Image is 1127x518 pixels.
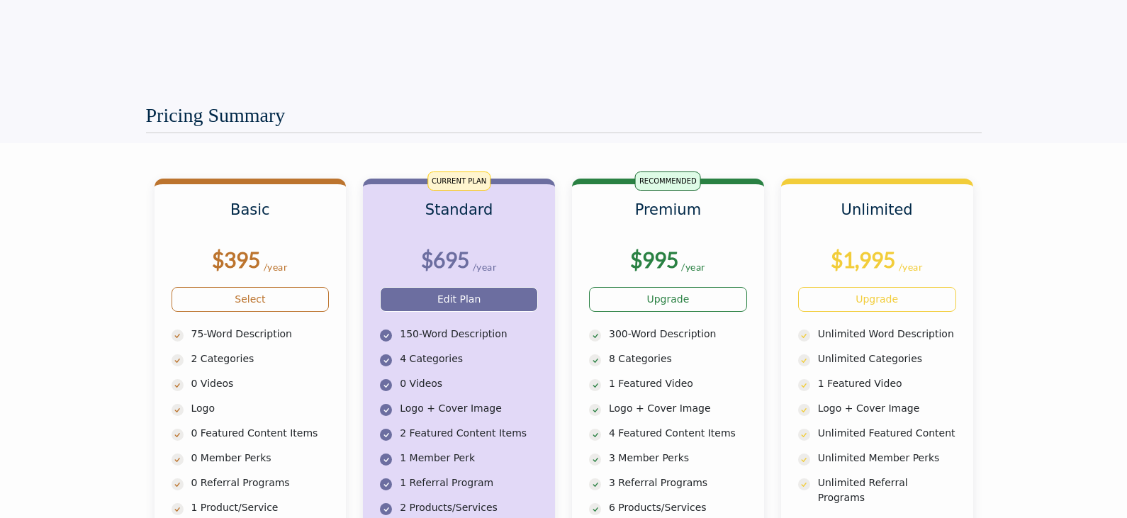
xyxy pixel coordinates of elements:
[630,247,678,272] b: $995
[191,327,330,342] p: 75-Word Description
[191,451,330,466] p: 0 Member Perks
[609,451,747,466] p: 3 Member Perks
[191,401,330,416] p: Logo
[609,376,747,391] p: 1 Featured Video
[681,261,706,273] sub: /year
[400,401,538,416] p: Logo + Cover Image
[400,451,538,466] p: 1 Member Perk
[818,351,956,366] p: Unlimited Categories
[191,351,330,366] p: 2 Categories
[400,351,538,366] p: 4 Categories
[146,103,286,128] h2: Pricing Summary
[400,426,538,441] p: 2 Featured Content Items
[421,247,469,272] b: $695
[609,426,747,441] p: 4 Featured Content Items
[191,500,330,515] p: 1 Product/Service
[609,475,747,490] p: 3 Referral Programs
[818,475,956,505] p: Unlimited Referral Programs
[609,327,747,342] p: 300-Word Description
[172,201,330,237] h3: Basic
[589,287,747,312] a: Upgrade
[172,287,330,312] a: Select
[427,171,490,191] span: CURRENT PLAN
[899,261,924,273] sub: /year
[818,426,956,441] p: Unlimited Featured Content
[831,247,895,272] b: $1,995
[609,351,747,366] p: 8 Categories
[380,287,538,312] a: Edit Plan
[818,401,956,416] p: Logo + Cover Image
[798,201,956,237] h3: Unlimited
[191,475,330,490] p: 0 Referral Programs
[191,376,330,391] p: 0 Videos
[609,401,747,416] p: Logo + Cover Image
[609,500,747,515] p: 6 Products/Services
[400,327,538,342] p: 150-Word Description
[818,327,956,342] p: Unlimited Word Description
[380,201,538,237] h3: Standard
[400,376,538,391] p: 0 Videos
[191,426,330,441] p: 0 Featured Content Items
[473,261,498,273] sub: /year
[635,171,701,191] span: RECOMMENDED
[818,451,956,466] p: Unlimited Member Perks
[798,287,956,312] a: Upgrade
[589,201,747,237] h3: Premium
[212,247,260,272] b: $395
[264,261,288,273] sub: /year
[818,376,956,391] p: 1 Featured Video
[400,500,538,515] p: 2 Products/Services
[400,475,538,490] p: 1 Referral Program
